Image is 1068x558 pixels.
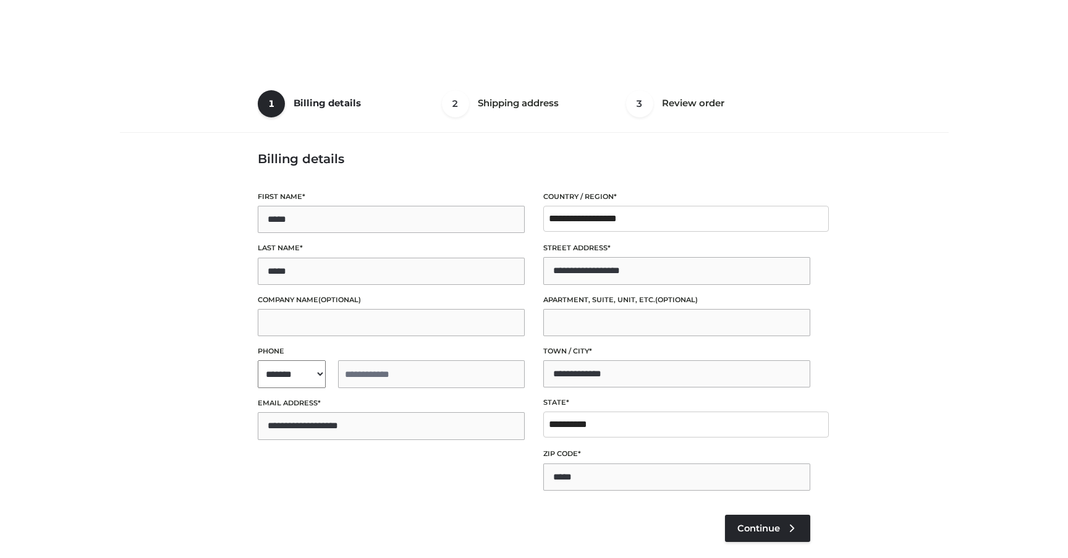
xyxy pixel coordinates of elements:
label: Phone [258,345,525,357]
span: 1 [258,90,285,117]
span: Billing details [294,97,361,109]
label: Country / Region [543,191,810,203]
span: Continue [737,523,780,534]
span: 3 [626,90,653,117]
h3: Billing details [258,151,810,166]
a: Continue [725,515,810,542]
label: ZIP Code [543,448,810,460]
span: 2 [442,90,469,117]
label: State [543,397,810,408]
span: Shipping address [478,97,559,109]
label: Last name [258,242,525,254]
label: Email address [258,397,525,409]
span: Review order [662,97,724,109]
label: Company name [258,294,525,306]
label: Apartment, suite, unit, etc. [543,294,810,306]
label: First name [258,191,525,203]
span: (optional) [318,295,361,304]
label: Street address [543,242,810,254]
span: (optional) [655,295,698,304]
label: Town / City [543,345,810,357]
